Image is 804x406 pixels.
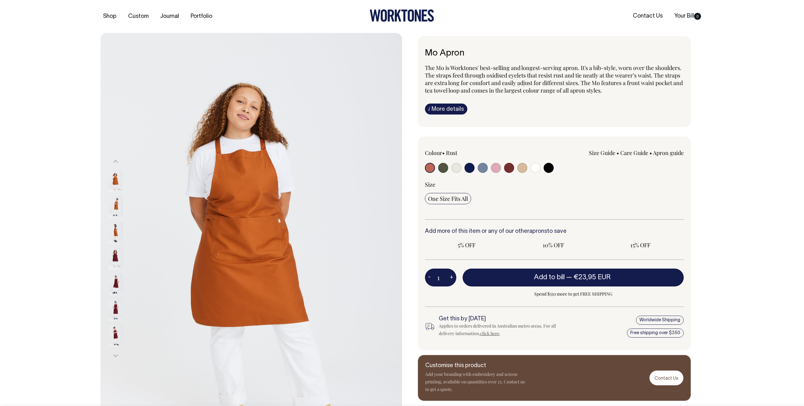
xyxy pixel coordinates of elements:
[653,149,684,157] a: Apron guide
[617,149,619,157] span: •
[589,149,615,157] a: Size Guide
[109,325,123,347] img: burgundy
[529,229,547,234] a: aprons
[425,363,526,369] h6: Customise this product
[425,104,467,115] a: iMore details
[573,274,611,280] span: €23,95 EUR
[515,241,592,249] span: 10% OFF
[463,290,684,298] span: Spend $350 more to get FREE SHIPPING
[620,149,648,157] a: Care Guide
[463,269,684,286] button: Add to bill —€23,95 EUR
[439,316,566,322] h6: Get this by [DATE]
[109,299,123,321] img: burgundy
[188,11,215,22] a: Portfolio
[630,11,665,21] a: Contact Us
[109,222,123,244] img: rust
[111,155,120,169] button: Previous
[649,371,683,385] a: Contact Us
[428,195,468,202] span: One Size Fits All
[442,149,445,157] span: •
[694,13,701,20] span: 0
[425,228,684,235] h6: Add more of this item or any of our other to save
[100,11,119,22] a: Shop
[425,64,683,94] span: The Mo is Worktones' best-selling and longest-serving apron. It's a bib-style, worn over the shou...
[109,273,123,295] img: burgundy
[672,11,703,21] a: Your Bill0
[534,274,565,280] span: Add to bill
[425,239,508,251] input: 5% OFF
[428,241,505,249] span: 5% OFF
[649,149,652,157] span: •
[480,330,499,336] a: click here
[425,181,684,188] div: Size
[111,349,120,363] button: Next
[109,248,123,270] img: burgundy
[599,239,682,251] input: 15% OFF
[126,11,151,22] a: Custom
[425,49,684,58] h6: Mo Apron
[446,149,457,157] label: Rust
[109,196,123,218] img: rust
[447,271,456,284] button: +
[428,105,430,112] span: i
[512,239,595,251] input: 10% OFF
[425,271,434,284] button: -
[158,11,182,22] a: Journal
[425,149,529,157] div: Colour
[602,241,679,249] span: 15% OFF
[425,193,471,204] input: One Size Fits All
[425,371,526,393] p: Add your branding with embroidery and screen printing, available on quantities over 25. Contact u...
[566,274,612,280] span: —
[439,322,566,337] div: Applies to orders delivered in Australian metro areas. For all delivery information, .
[109,170,123,192] img: rust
